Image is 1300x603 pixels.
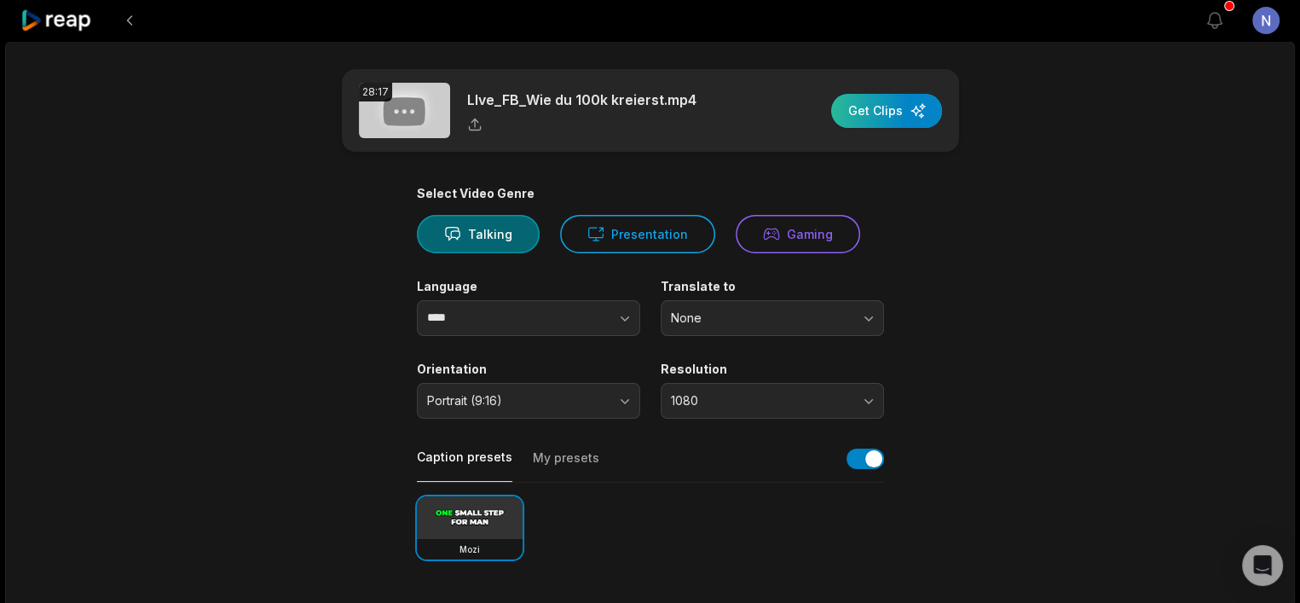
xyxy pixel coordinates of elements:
button: Gaming [736,215,860,253]
label: Language [417,279,640,294]
div: Open Intercom Messenger [1242,545,1283,586]
button: Talking [417,215,540,253]
button: Get Clips [831,94,942,128]
label: Translate to [661,279,884,294]
span: Portrait (9:16) [427,393,606,409]
button: Presentation [560,215,715,253]
h3: Mozi [459,542,480,556]
span: None [671,310,850,326]
button: Portrait (9:16) [417,383,640,419]
button: None [661,300,884,336]
p: LIve_FB_Wie du 100k kreierst.mp4 [467,90,696,110]
label: Resolution [661,362,884,377]
button: Caption presets [417,449,512,482]
button: 1080 [661,383,884,419]
div: Select Video Genre [417,186,884,201]
label: Orientation [417,362,640,377]
button: My presets [533,449,599,482]
div: 28:17 [359,83,392,101]
span: 1080 [671,393,850,409]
